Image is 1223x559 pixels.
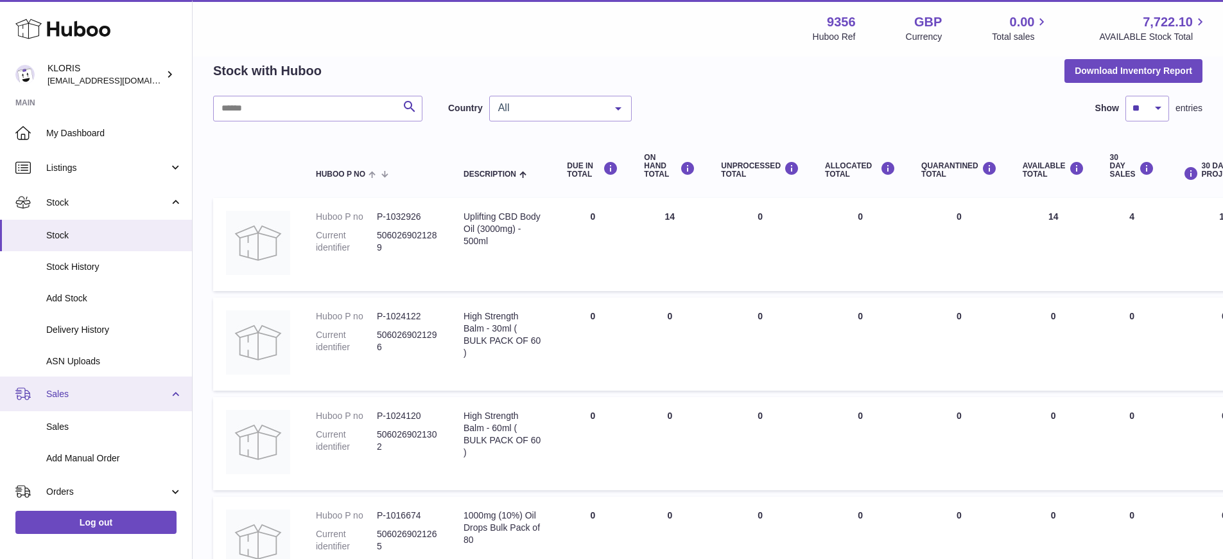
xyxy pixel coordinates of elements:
[15,65,35,84] img: huboo@kloriscbd.com
[708,198,812,291] td: 0
[377,528,438,553] dd: 5060269021265
[554,397,631,490] td: 0
[46,486,169,498] span: Orders
[1010,198,1097,291] td: 14
[46,388,169,400] span: Sales
[46,261,182,273] span: Stock History
[957,411,962,421] span: 0
[644,154,695,179] div: ON HAND Total
[48,62,163,87] div: KLORIS
[46,229,182,242] span: Stock
[464,410,541,459] div: High Strength Balm - 60ml ( BULK PACK OF 60 )
[825,161,896,179] div: ALLOCATED Total
[1099,13,1208,43] a: 7,722.10 AVAILABLE Stock Total
[1099,31,1208,43] span: AVAILABLE Stock Total
[316,329,377,353] dt: Current identifier
[708,297,812,391] td: 0
[377,229,438,254] dd: 5060269021289
[316,429,377,453] dt: Current identifier
[631,297,708,391] td: 0
[316,528,377,553] dt: Current identifier
[812,198,908,291] td: 0
[992,31,1049,43] span: Total sales
[46,197,169,209] span: Stock
[1097,198,1167,291] td: 4
[914,13,942,31] strong: GBP
[46,324,182,336] span: Delivery History
[631,198,708,291] td: 14
[377,410,438,422] dd: P-1024120
[921,161,997,179] div: QUARANTINED Total
[316,229,377,254] dt: Current identifier
[46,452,182,465] span: Add Manual Order
[464,510,541,546] div: 1000mg (10%) Oil Drops Bulk Pack of 80
[708,397,812,490] td: 0
[464,211,541,247] div: Uplifting CBD Body Oil (3000mg) - 500ml
[827,13,856,31] strong: 9356
[316,510,377,522] dt: Huboo P no
[46,292,182,305] span: Add Stock
[46,421,182,433] span: Sales
[46,127,182,139] span: My Dashboard
[812,397,908,490] td: 0
[495,102,605,114] span: All
[813,31,856,43] div: Huboo Ref
[957,311,962,321] span: 0
[567,161,618,179] div: DUE IN TOTAL
[226,310,290,375] img: product image
[812,297,908,391] td: 0
[957,510,962,520] span: 0
[1110,154,1154,179] div: 30 DAY SALES
[377,310,438,323] dd: P-1024122
[992,13,1049,43] a: 0.00 Total sales
[316,310,377,323] dt: Huboo P no
[1095,102,1119,114] label: Show
[213,62,322,80] h2: Stock with Huboo
[377,329,438,353] dd: 5060269021296
[631,397,708,490] td: 0
[1023,161,1084,179] div: AVAILABLE Total
[957,211,962,222] span: 0
[46,162,169,174] span: Listings
[316,211,377,223] dt: Huboo P no
[377,510,438,522] dd: P-1016674
[316,410,377,422] dt: Huboo P no
[377,211,438,223] dd: P-1032926
[1010,397,1097,490] td: 0
[448,102,483,114] label: Country
[1175,102,1202,114] span: entries
[721,161,799,179] div: UNPROCESSED Total
[906,31,942,43] div: Currency
[1097,297,1167,391] td: 0
[1010,13,1035,31] span: 0.00
[15,511,177,534] a: Log out
[226,211,290,275] img: product image
[1064,59,1202,82] button: Download Inventory Report
[464,170,516,179] span: Description
[377,429,438,453] dd: 5060269021302
[226,410,290,474] img: product image
[464,310,541,359] div: High Strength Balm - 30ml ( BULK PACK OF 60 )
[46,355,182,368] span: ASN Uploads
[554,198,631,291] td: 0
[1143,13,1193,31] span: 7,722.10
[1097,397,1167,490] td: 0
[316,170,365,179] span: Huboo P no
[48,75,189,85] span: [EMAIL_ADDRESS][DOMAIN_NAME]
[1010,297,1097,391] td: 0
[554,297,631,391] td: 0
